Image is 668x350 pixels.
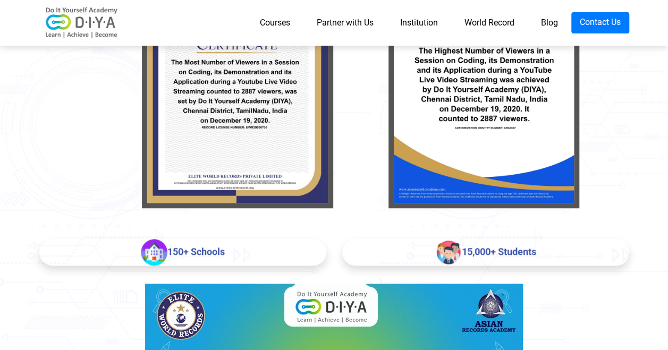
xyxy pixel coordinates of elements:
img: students.png [435,239,462,266]
img: 150.png [141,239,167,266]
a: Contact Us [571,12,629,33]
div: 150+ Schools [39,239,326,266]
img: logo-v2.png [39,7,124,39]
a: Blog [528,12,571,33]
a: World Record [451,12,528,33]
a: Courses [247,12,303,33]
a: Institution [387,12,451,33]
a: Partner with Us [303,12,387,33]
div: 15,000+ Students [342,239,629,266]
